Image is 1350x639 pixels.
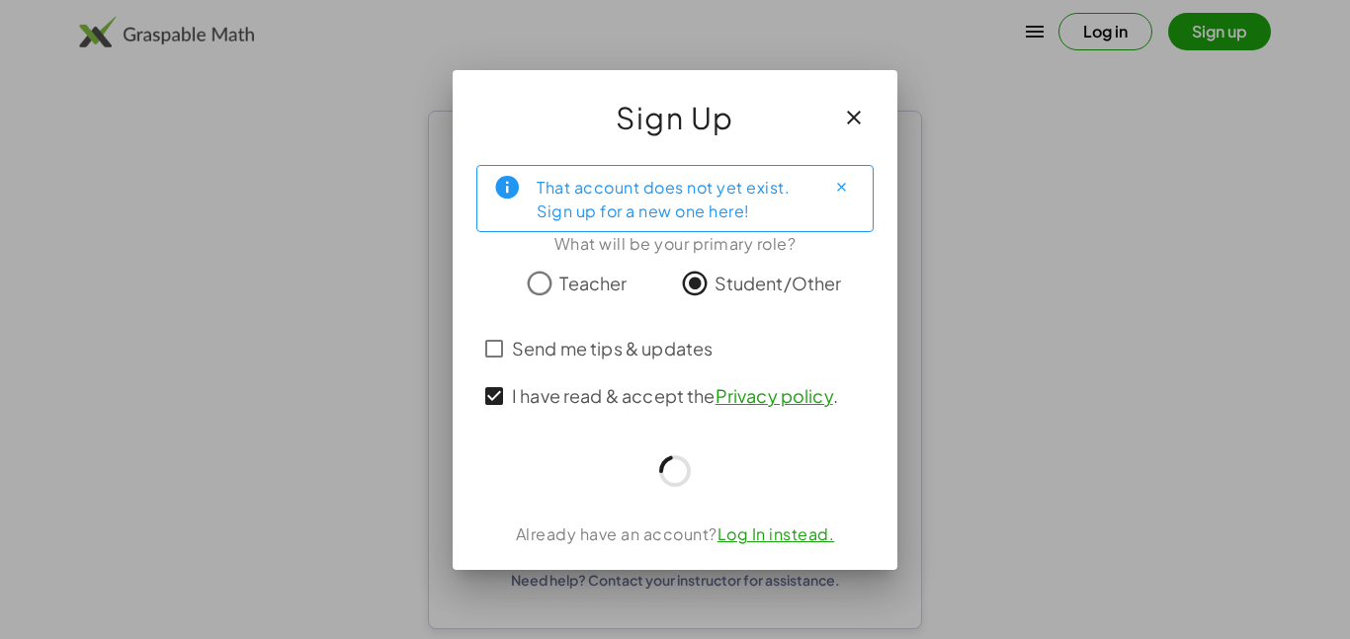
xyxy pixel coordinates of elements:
[512,335,713,361] span: Send me tips & updates
[717,523,835,544] a: Log In instead.
[476,232,874,256] div: What will be your primary role?
[512,382,838,409] span: I have read & accept the .
[616,94,734,141] span: Sign Up
[825,172,857,203] button: Close
[716,384,833,407] a: Privacy policy
[715,270,842,296] span: Student/Other
[559,270,627,296] span: Teacher
[537,174,809,223] div: That account does not yet exist. Sign up for a new one here!
[476,522,874,546] div: Already have an account?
